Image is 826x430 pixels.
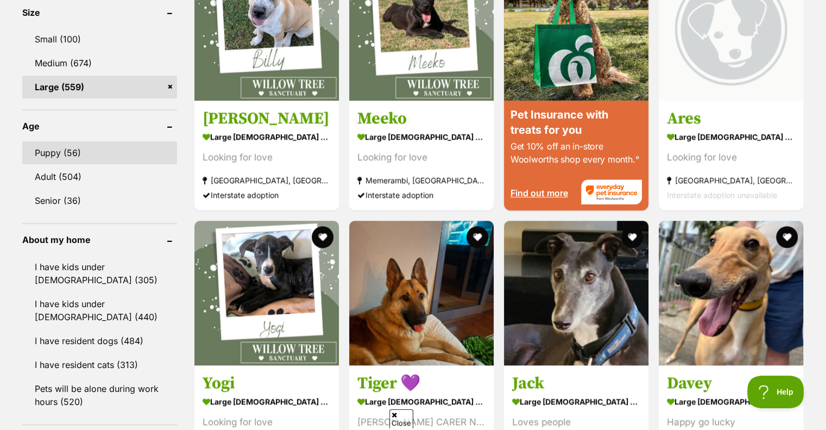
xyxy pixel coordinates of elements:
strong: [GEOGRAPHIC_DATA], [GEOGRAPHIC_DATA] [667,173,795,188]
a: I have kids under [DEMOGRAPHIC_DATA] (305) [22,255,177,291]
a: Meeko large [DEMOGRAPHIC_DATA] Dog Looking for love Memerambi, [GEOGRAPHIC_DATA] Interstate adoption [349,100,494,210]
a: Medium (674) [22,52,177,74]
div: Interstate adoption [357,188,485,202]
span: Close [389,409,413,428]
div: Happy go lucky [667,415,795,430]
strong: large [DEMOGRAPHIC_DATA] Dog [667,129,795,145]
div: Looking for love [667,150,795,165]
h3: Davey [667,373,795,394]
a: I have resident cats (313) [22,353,177,376]
a: Adult (504) [22,165,177,188]
div: Loves people [512,415,640,430]
h3: Meeko [357,108,485,129]
a: Puppy (56) [22,141,177,164]
a: I have resident dogs (484) [22,329,177,352]
a: Senior (36) [22,189,177,212]
a: I have kids under [DEMOGRAPHIC_DATA] (440) [22,292,177,328]
button: favourite [776,226,798,248]
div: Looking for love [357,150,485,165]
img: Tiger 💜 - German Shepherd Dog [349,221,494,365]
img: Jack - Greyhound Dog [504,221,648,365]
a: Small (100) [22,28,177,51]
h3: Ares [667,108,795,129]
a: [PERSON_NAME] large [DEMOGRAPHIC_DATA] Dog Looking for love [GEOGRAPHIC_DATA], [GEOGRAPHIC_DATA] ... [194,100,339,210]
strong: large [DEMOGRAPHIC_DATA] Dog [667,394,795,410]
header: Age [22,121,177,131]
strong: Memerambi, [GEOGRAPHIC_DATA] [357,173,485,188]
div: Looking for love [203,415,331,430]
strong: large [DEMOGRAPHIC_DATA] Dog [357,394,485,410]
button: favourite [466,226,488,248]
iframe: Help Scout Beacon - Open [747,376,804,408]
span: Interstate adoption unavailable [667,190,777,200]
button: favourite [621,226,643,248]
header: Size [22,8,177,17]
strong: large [DEMOGRAPHIC_DATA] Dog [512,394,640,410]
strong: large [DEMOGRAPHIC_DATA] Dog [203,129,331,145]
img: Davey - Greyhound Dog [659,221,803,365]
strong: [GEOGRAPHIC_DATA], [GEOGRAPHIC_DATA] [203,173,331,188]
div: [PERSON_NAME] CARER NEEDED [357,415,485,430]
strong: large [DEMOGRAPHIC_DATA] Dog [357,129,485,145]
h3: [PERSON_NAME] [203,108,331,129]
a: Large (559) [22,76,177,98]
h3: Tiger 💜 [357,373,485,394]
header: About my home [22,235,177,245]
a: Pets will be alone during work hours (520) [22,377,177,413]
a: Ares large [DEMOGRAPHIC_DATA] Dog Looking for love [GEOGRAPHIC_DATA], [GEOGRAPHIC_DATA] Interstat... [659,100,803,210]
div: Looking for love [203,150,331,165]
button: favourite [312,226,333,248]
strong: large [DEMOGRAPHIC_DATA] Dog [203,394,331,410]
img: Yogi - Irish Wolfhound Dog [194,221,339,365]
h3: Yogi [203,373,331,394]
h3: Jack [512,373,640,394]
div: Interstate adoption [203,188,331,202]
